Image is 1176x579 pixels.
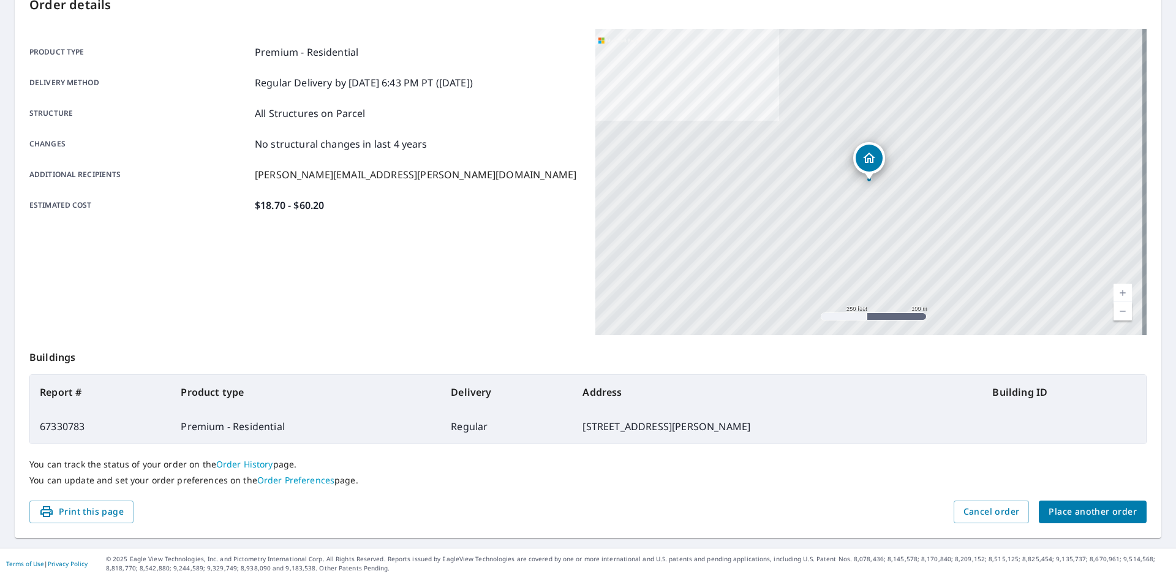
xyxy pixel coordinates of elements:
td: Regular [441,409,573,444]
p: Estimated cost [29,198,250,213]
span: Place another order [1049,504,1137,520]
a: Order Preferences [257,474,334,486]
th: Report # [30,375,171,409]
a: Privacy Policy [48,559,88,568]
p: | [6,560,88,567]
p: Regular Delivery by [DATE] 6:43 PM PT ([DATE]) [255,75,473,90]
p: Product type [29,45,250,59]
span: Print this page [39,504,124,520]
th: Product type [171,375,441,409]
a: Current Level 17, Zoom Out [1114,302,1132,320]
p: Delivery method [29,75,250,90]
p: Structure [29,106,250,121]
td: Premium - Residential [171,409,441,444]
p: You can track the status of your order on the page. [29,459,1147,470]
button: Print this page [29,501,134,523]
p: Additional recipients [29,167,250,182]
a: Current Level 17, Zoom In [1114,284,1132,302]
p: Premium - Residential [255,45,358,59]
a: Order History [216,458,273,470]
div: Dropped pin, building 1, Residential property, 118 Verbena Way Montgomery, TX 77316 [853,142,885,180]
p: [PERSON_NAME][EMAIL_ADDRESS][PERSON_NAME][DOMAIN_NAME] [255,167,576,182]
th: Address [573,375,982,409]
th: Building ID [982,375,1146,409]
td: [STREET_ADDRESS][PERSON_NAME] [573,409,982,444]
span: Cancel order [963,504,1020,520]
p: You can update and set your order preferences on the page. [29,475,1147,486]
a: Terms of Use [6,559,44,568]
p: All Structures on Parcel [255,106,366,121]
th: Delivery [441,375,573,409]
p: Buildings [29,335,1147,374]
button: Place another order [1039,501,1147,523]
p: $18.70 - $60.20 [255,198,324,213]
p: © 2025 Eagle View Technologies, Inc. and Pictometry International Corp. All Rights Reserved. Repo... [106,554,1170,573]
p: No structural changes in last 4 years [255,137,428,151]
p: Changes [29,137,250,151]
button: Cancel order [954,501,1030,523]
td: 67330783 [30,409,171,444]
